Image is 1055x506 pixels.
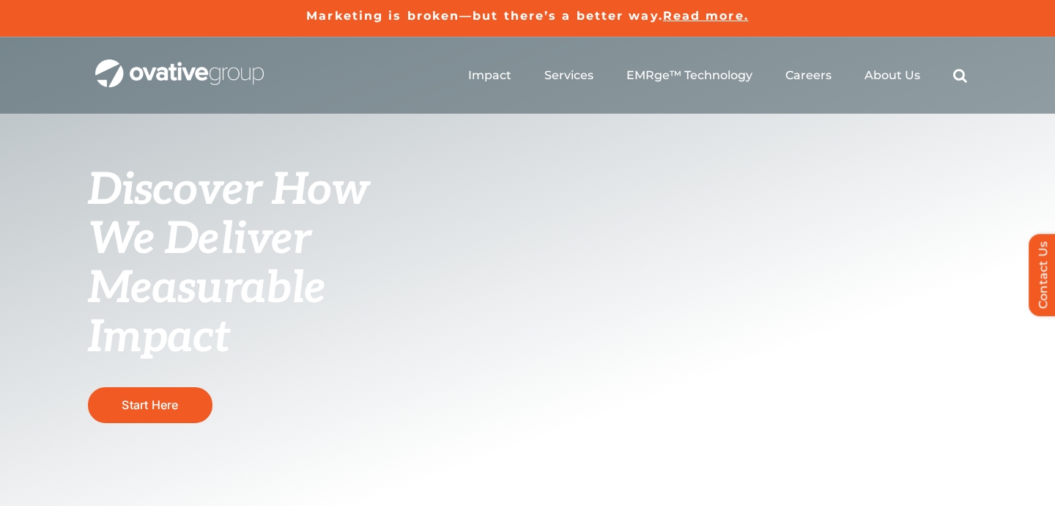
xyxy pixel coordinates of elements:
[865,68,920,83] a: About Us
[468,52,967,99] nav: Menu
[953,68,967,83] a: Search
[88,387,212,423] a: Start Here
[785,68,832,83] a: Careers
[626,68,752,83] a: EMRge™ Technology
[122,397,178,412] span: Start Here
[544,68,593,83] a: Services
[88,213,325,364] span: We Deliver Measurable Impact
[663,9,749,23] a: Read more.
[88,164,369,217] span: Discover How
[95,58,264,72] a: OG_Full_horizontal_WHT
[306,9,663,23] a: Marketing is broken—but there’s a better way.
[468,68,511,83] a: Impact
